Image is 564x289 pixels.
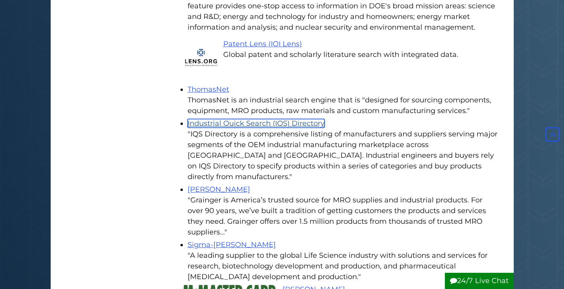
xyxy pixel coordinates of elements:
button: 24/7 Live Chat [445,273,514,289]
a: Industrial Quick Search (IQS) Directory [188,119,325,128]
div: "IQS Directory is a comprehensive listing of manufacturers and suppliers serving major segments o... [188,129,498,182]
a: Patent Lens (IOI Lens) [223,40,302,48]
a: [PERSON_NAME] [188,185,250,194]
div: Global patent and scholarly literature search with integrated data. [188,49,498,60]
div: "A leading supplier to the global Life Science industry with solutions and services for research,... [188,250,498,282]
a: Sigma-[PERSON_NAME] [188,240,276,249]
div: "Grainger is America’s trusted source for MRO supplies and industrial products. For over 90 years... [188,195,498,238]
div: ThomasNet is an industrial search engine that is "designed for sourcing components, equipment, MR... [188,95,498,116]
a: ThomasNet [188,85,229,94]
a: Back to Top [543,130,562,139]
